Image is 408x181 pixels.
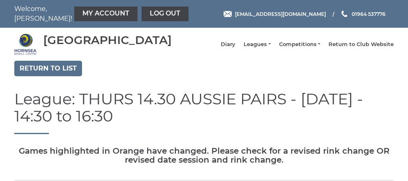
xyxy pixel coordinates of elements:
a: Leagues [244,41,271,48]
img: Email [224,11,232,17]
span: 01964 537776 [352,11,386,17]
a: Return to list [14,61,82,76]
a: My Account [74,7,137,21]
a: Email [EMAIL_ADDRESS][DOMAIN_NAME] [224,10,326,18]
img: Phone us [341,11,347,17]
a: Phone us 01964 537776 [340,10,386,18]
h5: Games highlighted in Orange have changed. Please check for a revised rink change OR revised date ... [14,146,394,164]
img: Hornsea Bowls Centre [14,33,37,55]
nav: Welcome, [PERSON_NAME]! [14,4,165,24]
a: Diary [221,41,235,48]
a: Return to Club Website [328,41,394,48]
a: Competitions [279,41,320,48]
div: [GEOGRAPHIC_DATA] [43,34,172,46]
a: Log out [142,7,188,21]
h1: League: THURS 14.30 AUSSIE PAIRS - [DATE] - 14:30 to 16:30 [14,90,394,134]
span: [EMAIL_ADDRESS][DOMAIN_NAME] [235,11,326,17]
